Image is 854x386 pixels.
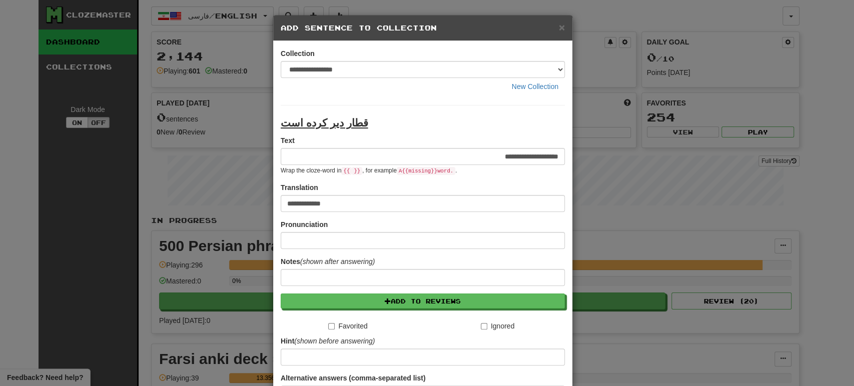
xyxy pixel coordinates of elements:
[341,167,352,175] code: {{
[281,373,425,383] label: Alternative answers (comma-separated list)
[281,117,368,128] u: قطار دیر کرده است
[281,256,375,266] label: Notes
[328,321,367,331] label: Favorited
[481,323,487,329] input: Ignored
[328,323,335,329] input: Favorited
[481,321,514,331] label: Ignored
[281,23,565,33] h5: Add Sentence to Collection
[281,167,457,174] small: Wrap the cloze-word in , for example .
[559,22,565,32] button: Close
[281,336,375,346] label: Hint
[397,167,455,175] code: A {{ missing }} word.
[281,182,318,192] label: Translation
[300,257,375,265] em: (shown after answering)
[505,78,565,95] button: New Collection
[352,167,362,175] code: }}
[294,337,375,345] em: (shown before answering)
[281,219,328,229] label: Pronunciation
[281,48,315,58] label: Collection
[281,293,565,308] button: Add to Reviews
[559,21,565,33] span: ×
[281,135,295,145] label: Text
